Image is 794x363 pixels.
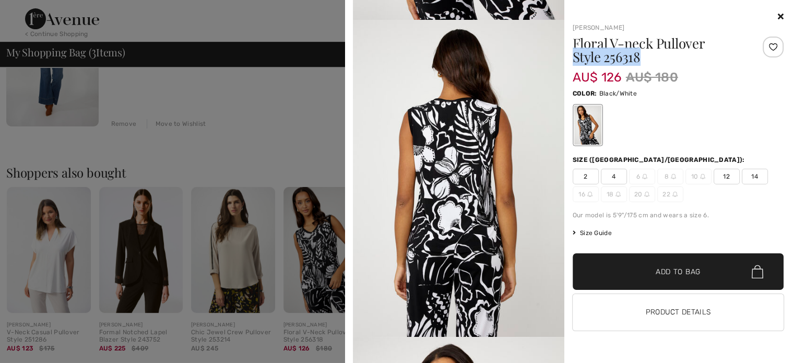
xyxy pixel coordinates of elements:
[742,169,768,184] span: 14
[657,169,683,184] span: 8
[644,192,649,197] img: ring-m.svg
[573,155,747,165] div: Size ([GEOGRAPHIC_DATA]/[GEOGRAPHIC_DATA]):
[587,192,592,197] img: ring-m.svg
[573,169,599,184] span: 2
[629,186,655,202] span: 20
[752,265,763,278] img: Bag.svg
[700,174,705,179] img: ring-m.svg
[23,7,45,17] span: Help
[601,186,627,202] span: 18
[599,90,637,97] span: Black/White
[615,192,621,197] img: ring-m.svg
[573,186,599,202] span: 16
[626,68,678,87] span: AU$ 180
[601,169,627,184] span: 4
[685,169,712,184] span: 10
[573,24,625,31] a: [PERSON_NAME]
[573,90,597,97] span: Color:
[574,106,601,145] div: Black/White
[573,60,622,85] span: AU$ 126
[573,228,612,238] span: Size Guide
[656,266,701,277] span: Add to Bag
[672,192,678,197] img: ring-m.svg
[353,20,564,337] img: frank-lyman-tops-black-white_256318_1_13fd_search.jpg
[573,210,784,220] div: Our model is 5'9"/175 cm and wears a size 6.
[573,294,784,331] button: Product Details
[671,174,676,179] img: ring-m.svg
[657,186,683,202] span: 22
[642,174,647,179] img: ring-m.svg
[629,169,655,184] span: 6
[573,37,749,64] h1: Floral V-neck Pullover Style 256318
[714,169,740,184] span: 12
[573,253,784,290] button: Add to Bag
